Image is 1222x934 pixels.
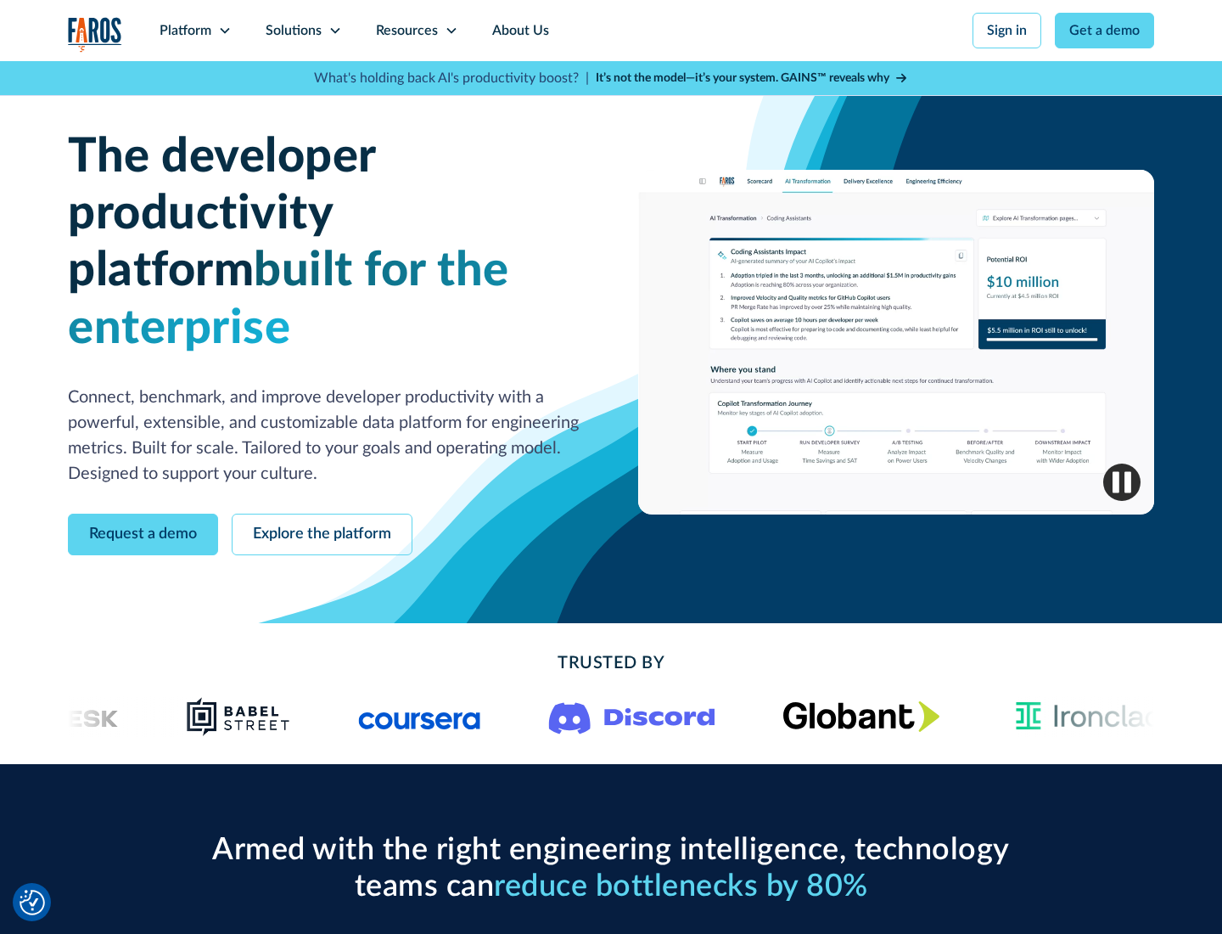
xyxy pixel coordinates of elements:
[20,890,45,915] img: Revisit consent button
[204,650,1018,676] h2: Trusted By
[20,890,45,915] button: Cookie Settings
[266,20,322,41] div: Solutions
[549,699,715,734] img: Logo of the communication platform Discord.
[68,385,584,487] p: Connect, benchmark, and improve developer productivity with a powerful, extensible, and customiza...
[596,70,908,87] a: It’s not the model—it’s your system. GAINS™ reveals why
[187,696,291,737] img: Babel Street logo png
[359,703,481,730] img: Logo of the online learning platform Coursera.
[68,17,122,52] a: home
[204,832,1018,905] h2: Armed with the right engineering intelligence, technology teams can
[160,20,211,41] div: Platform
[68,17,122,52] img: Logo of the analytics and reporting company Faros.
[232,514,412,555] a: Explore the platform
[68,514,218,555] a: Request a demo
[1055,13,1154,48] a: Get a demo
[314,68,589,88] p: What's holding back AI's productivity boost? |
[783,700,940,732] img: Globant's logo
[973,13,1041,48] a: Sign in
[68,247,509,352] span: built for the enterprise
[1103,464,1141,501] img: Pause video
[376,20,438,41] div: Resources
[596,72,889,84] strong: It’s not the model—it’s your system. GAINS™ reveals why
[494,871,868,902] span: reduce bottlenecks by 80%
[68,129,584,357] h1: The developer productivity platform
[1008,696,1169,737] img: Ironclad Logo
